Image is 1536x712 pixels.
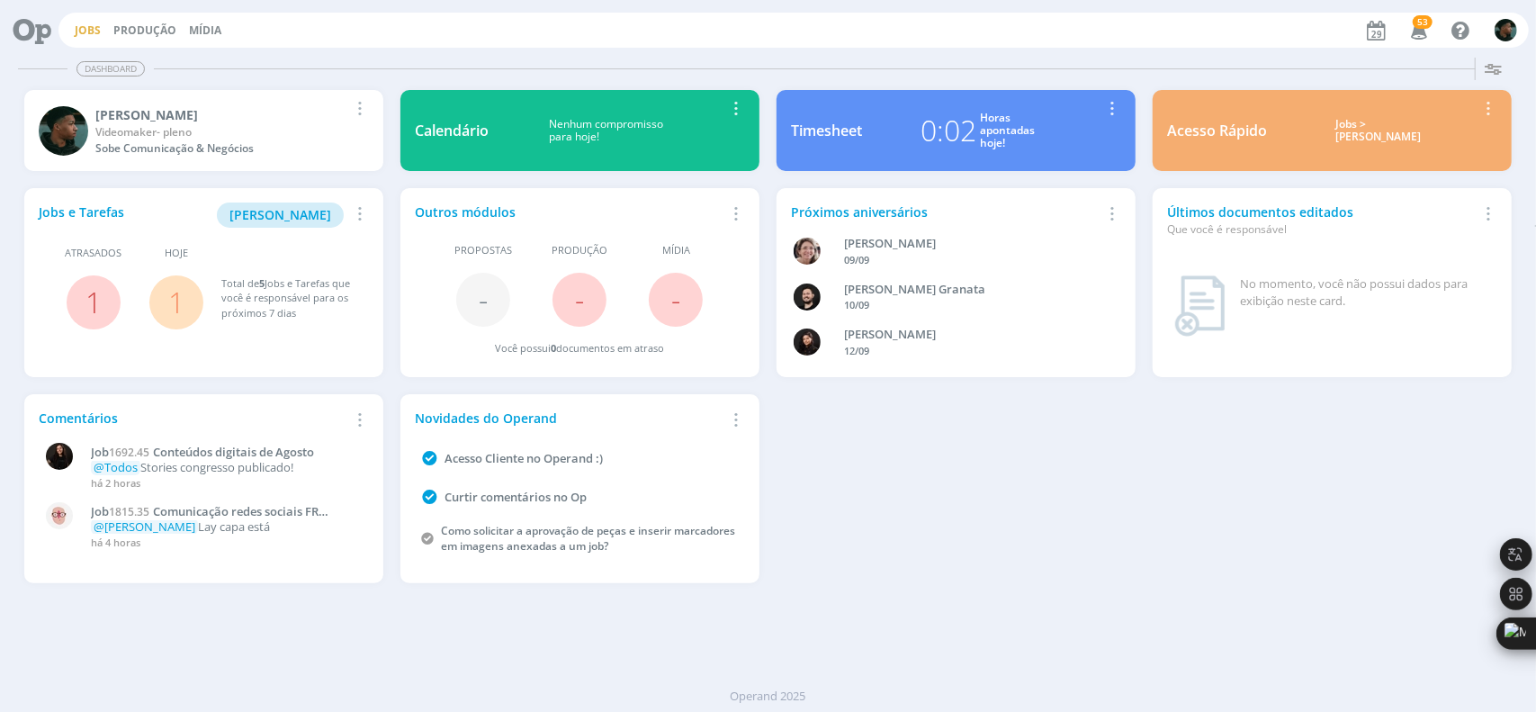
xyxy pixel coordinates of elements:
[76,61,145,77] span: Dashboard
[791,120,862,141] div: Timesheet
[39,203,347,228] div: Jobs e Tarefas
[1167,221,1476,238] div: Que você é responsável
[168,283,184,321] a: 1
[844,281,1097,299] div: Bruno Corralo Granata
[109,504,149,519] span: 1815.35
[921,109,976,152] div: 0:02
[662,243,690,258] span: Mídia
[844,344,869,357] span: 12/09
[671,280,680,319] span: -
[415,120,489,141] div: Calendário
[229,206,331,223] span: [PERSON_NAME]
[91,520,360,535] p: Lay capa está
[1399,14,1436,47] button: 53
[844,235,1097,253] div: Aline Beatriz Jackisch
[1174,275,1226,337] img: dashboard_not_found.png
[109,445,149,460] span: 1692.45
[844,253,869,266] span: 09/09
[794,329,821,356] img: L
[91,476,140,490] span: há 2 horas
[791,203,1100,221] div: Próximos aniversários
[95,105,347,124] div: Kauan Franco
[777,90,1136,171] a: Timesheet0:02Horasapontadashoje!
[551,341,556,355] span: 0
[91,461,360,475] p: Stories congresso publicado!
[1413,15,1433,29] span: 53
[39,409,347,428] div: Comentários
[24,90,383,171] a: K[PERSON_NAME]Videomaker- plenoSobe Comunicação & Negócios
[552,243,607,258] span: Produção
[794,284,821,311] img: B
[980,112,1035,150] div: Horas apontadas hoje!
[479,280,488,319] span: -
[844,326,1097,344] div: Luana da Silva de Andrade
[189,23,221,38] a: Mídia
[108,23,182,38] button: Produção
[113,23,176,38] a: Produção
[46,443,73,470] img: S
[91,446,360,460] a: Job1692.45Conteúdos digitais de Agosto
[575,280,584,319] span: -
[95,124,347,140] div: Videomaker- pleno
[259,276,265,290] span: 5
[794,238,821,265] img: A
[94,459,138,475] span: @Todos
[217,203,344,228] button: [PERSON_NAME]
[844,298,869,311] span: 10/09
[91,505,360,519] a: Job1815.35Comunicação redes sociais FR redutor
[221,276,351,321] div: Total de Jobs e Tarefas que você é responsável para os próximos 7 dias
[495,341,664,356] div: Você possui documentos em atraso
[184,23,227,38] button: Mídia
[165,246,188,261] span: Hoje
[91,536,140,549] span: há 4 horas
[1167,120,1267,141] div: Acesso Rápido
[65,246,121,261] span: Atrasados
[217,205,344,222] a: [PERSON_NAME]
[69,23,106,38] button: Jobs
[46,502,73,529] img: A
[95,140,347,157] div: Sobe Comunicação & Negócios
[75,23,101,38] a: Jobs
[1495,19,1517,41] img: K
[1280,118,1476,144] div: Jobs > [PERSON_NAME]
[153,444,314,460] span: Conteúdos digitais de Agosto
[91,503,319,534] span: Comunicação redes sociais FR redutor
[415,203,723,221] div: Outros módulos
[94,518,195,535] span: @[PERSON_NAME]
[1494,14,1518,46] button: K
[85,283,102,321] a: 1
[445,450,603,466] a: Acesso Cliente no Operand :)
[415,409,723,428] div: Novidades do Operand
[445,489,587,505] a: Curtir comentários no Op
[39,106,88,156] img: K
[441,523,735,554] a: Como solicitar a aprovação de peças e inserir marcadores em imagens anexadas a um job?
[1240,275,1490,311] div: No momento, você não possui dados para exibição neste card.
[454,243,512,258] span: Propostas
[1167,203,1476,238] div: Últimos documentos editados
[489,118,723,144] div: Nenhum compromisso para hoje!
